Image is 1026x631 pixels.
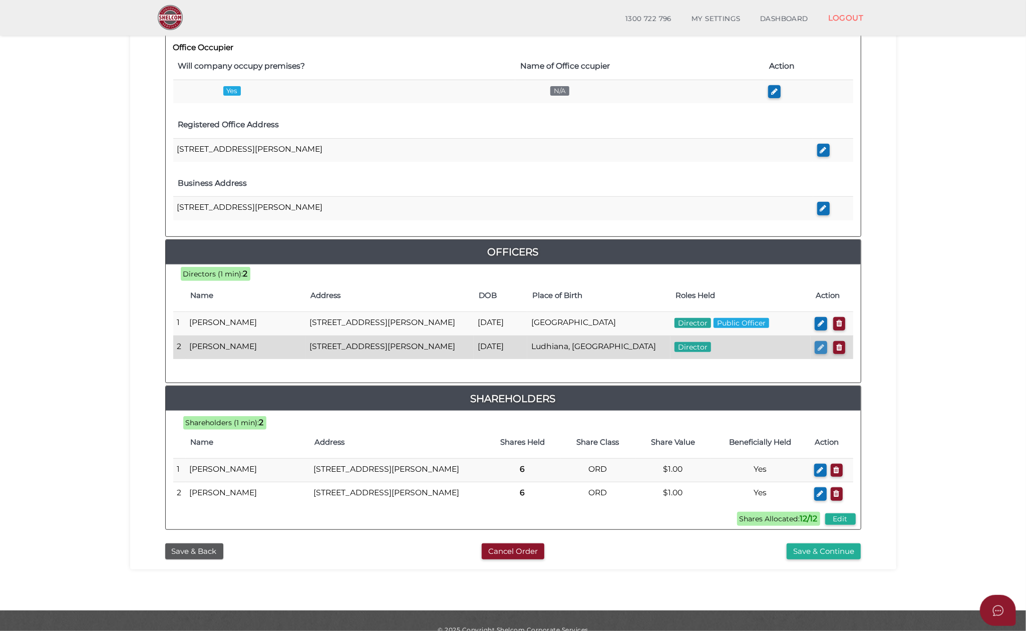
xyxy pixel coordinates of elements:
td: Yes [711,458,810,482]
a: DASHBOARD [750,9,818,29]
a: Shareholders [166,391,861,407]
td: 2 [173,336,186,359]
button: Open asap [980,595,1016,626]
h4: Beneficially Held [716,438,805,447]
span: N/A [550,86,569,96]
td: [PERSON_NAME] [186,312,306,336]
button: Save & Continue [787,543,861,560]
td: [STREET_ADDRESS][PERSON_NAME] [306,312,474,336]
b: 2 [243,269,248,278]
h4: Shares Held [490,438,555,447]
td: [STREET_ADDRESS][PERSON_NAME] [309,482,484,506]
td: 1 [173,312,186,336]
td: [DATE] [474,336,527,359]
td: [PERSON_NAME] [186,336,306,359]
b: 6 [520,488,525,497]
button: Save & Back [165,543,223,560]
td: Yes [711,482,810,506]
td: [STREET_ADDRESS][PERSON_NAME] [309,458,484,482]
span: Director [674,318,711,328]
td: [STREET_ADDRESS][PERSON_NAME] [173,138,813,162]
h4: Share Class [565,438,630,447]
span: Shares Allocated: [737,512,820,526]
td: [PERSON_NAME] [186,458,310,482]
h4: Action [816,291,848,300]
h4: Address [314,438,479,447]
b: 2 [259,418,264,427]
b: 12/12 [800,514,818,523]
span: Shareholders (1 min): [186,418,259,427]
a: 1300 722 796 [615,9,681,29]
a: Officers [166,244,861,260]
th: Action [764,53,853,80]
th: Name of Office ccupier [515,53,764,80]
span: Yes [223,86,241,96]
span: Public Officer [714,318,769,328]
th: Business Address [173,170,813,197]
h4: DOB [479,291,522,300]
h4: Roles Held [675,291,806,300]
button: Edit [825,513,856,525]
h4: Action [815,438,848,447]
h4: Name [191,291,301,300]
a: LOGOUT [818,8,874,28]
span: Directors (1 min): [183,269,243,278]
td: $1.00 [635,482,711,506]
b: 6 [520,464,525,474]
h4: Place of Birth [532,291,665,300]
td: Ludhiana, [GEOGRAPHIC_DATA] [527,336,670,359]
td: $1.00 [635,458,711,482]
h4: Name [191,438,305,447]
span: Director [674,342,711,352]
td: 2 [173,482,186,506]
h4: Share Value [640,438,706,447]
td: [GEOGRAPHIC_DATA] [527,312,670,336]
button: Cancel Order [482,543,544,560]
td: [PERSON_NAME] [186,482,310,506]
th: Registered Office Address [173,112,813,138]
b: Office Occupier [173,43,234,52]
th: Will company occupy premises? [173,53,516,80]
td: [DATE] [474,312,527,336]
td: [STREET_ADDRESS][PERSON_NAME] [306,336,474,359]
td: ORD [560,458,635,482]
td: ORD [560,482,635,506]
td: 1 [173,458,186,482]
a: MY SETTINGS [681,9,751,29]
td: [STREET_ADDRESS][PERSON_NAME] [173,197,813,220]
h4: Address [311,291,469,300]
